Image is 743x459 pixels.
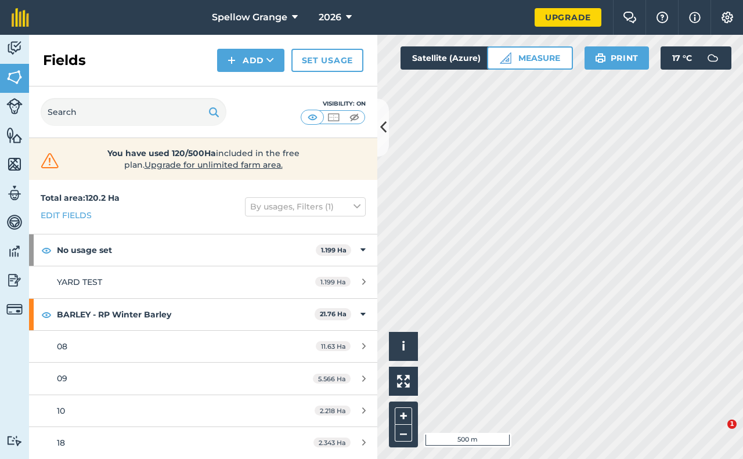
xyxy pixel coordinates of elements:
span: 2026 [319,10,341,24]
img: svg+xml;base64,PHN2ZyB4bWxucz0iaHR0cDovL3d3dy53My5vcmcvMjAwMC9zdmciIHdpZHRoPSI1MCIgaGVpZ2h0PSI0MC... [305,111,320,123]
button: Add [217,49,284,72]
button: By usages, Filters (1) [245,197,366,216]
img: svg+xml;base64,PHN2ZyB4bWxucz0iaHR0cDovL3d3dy53My5vcmcvMjAwMC9zdmciIHdpZHRoPSI1MCIgaGVpZ2h0PSI0MC... [347,111,362,123]
div: BARLEY - RP Winter Barley21.76 Ha [29,299,377,330]
span: included in the free plan . [80,147,327,171]
button: 17 °C [661,46,731,70]
img: svg+xml;base64,PD94bWwgdmVyc2lvbj0iMS4wIiBlbmNvZGluZz0idXRmLTgiPz4KPCEtLSBHZW5lcmF0b3I6IEFkb2JlIE... [6,98,23,114]
input: Search [41,98,226,126]
span: YARD TEST [57,277,102,287]
img: svg+xml;base64,PD94bWwgdmVyc2lvbj0iMS4wIiBlbmNvZGluZz0idXRmLTgiPz4KPCEtLSBHZW5lcmF0b3I6IEFkb2JlIE... [6,435,23,446]
a: Set usage [291,49,363,72]
img: svg+xml;base64,PHN2ZyB4bWxucz0iaHR0cDovL3d3dy53My5vcmcvMjAwMC9zdmciIHdpZHRoPSI1MCIgaGVpZ2h0PSI0MC... [326,111,341,123]
button: i [389,332,418,361]
button: + [395,407,412,425]
span: Upgrade for unlimited farm area. [145,160,283,170]
img: svg+xml;base64,PHN2ZyB4bWxucz0iaHR0cDovL3d3dy53My5vcmcvMjAwMC9zdmciIHdpZHRoPSIxOCIgaGVpZ2h0PSIyNC... [41,308,52,321]
img: svg+xml;base64,PD94bWwgdmVyc2lvbj0iMS4wIiBlbmNvZGluZz0idXRmLTgiPz4KPCEtLSBHZW5lcmF0b3I6IEFkb2JlIE... [6,185,23,202]
img: svg+xml;base64,PD94bWwgdmVyc2lvbj0iMS4wIiBlbmNvZGluZz0idXRmLTgiPz4KPCEtLSBHZW5lcmF0b3I6IEFkb2JlIE... [6,39,23,57]
img: svg+xml;base64,PHN2ZyB4bWxucz0iaHR0cDovL3d3dy53My5vcmcvMjAwMC9zdmciIHdpZHRoPSIxOCIgaGVpZ2h0PSIyNC... [41,243,52,257]
img: svg+xml;base64,PHN2ZyB4bWxucz0iaHR0cDovL3d3dy53My5vcmcvMjAwMC9zdmciIHdpZHRoPSI1NiIgaGVpZ2h0PSI2MC... [6,156,23,173]
button: Print [585,46,650,70]
span: 2.343 Ha [313,438,351,447]
div: No usage set1.199 Ha [29,234,377,266]
button: Satellite (Azure) [401,46,512,70]
a: 095.566 Ha [29,363,377,394]
img: svg+xml;base64,PHN2ZyB4bWxucz0iaHR0cDovL3d3dy53My5vcmcvMjAwMC9zdmciIHdpZHRoPSIxNyIgaGVpZ2h0PSIxNy... [689,10,701,24]
strong: No usage set [57,234,316,266]
span: 1.199 Ha [315,277,351,287]
img: svg+xml;base64,PD94bWwgdmVyc2lvbj0iMS4wIiBlbmNvZGluZz0idXRmLTgiPz4KPCEtLSBHZW5lcmF0b3I6IEFkb2JlIE... [6,214,23,231]
span: 10 [57,406,65,416]
span: 18 [57,438,65,448]
img: svg+xml;base64,PHN2ZyB4bWxucz0iaHR0cDovL3d3dy53My5vcmcvMjAwMC9zdmciIHdpZHRoPSI1NiIgaGVpZ2h0PSI2MC... [6,68,23,86]
strong: Total area : 120.2 Ha [41,193,120,203]
img: svg+xml;base64,PD94bWwgdmVyc2lvbj0iMS4wIiBlbmNvZGluZz0idXRmLTgiPz4KPCEtLSBHZW5lcmF0b3I6IEFkb2JlIE... [6,243,23,260]
img: Two speech bubbles overlapping with the left bubble in the forefront [623,12,637,23]
a: Edit fields [41,209,92,222]
span: 08 [57,341,67,352]
strong: 21.76 Ha [320,310,347,318]
img: fieldmargin Logo [12,8,29,27]
span: i [402,339,405,353]
img: svg+xml;base64,PD94bWwgdmVyc2lvbj0iMS4wIiBlbmNvZGluZz0idXRmLTgiPz4KPCEtLSBHZW5lcmF0b3I6IEFkb2JlIE... [6,301,23,317]
span: 5.566 Ha [313,374,351,384]
strong: You have used 120/500Ha [107,148,216,158]
img: svg+xml;base64,PHN2ZyB4bWxucz0iaHR0cDovL3d3dy53My5vcmcvMjAwMC9zdmciIHdpZHRoPSIxOSIgaGVpZ2h0PSIyNC... [208,105,219,119]
img: svg+xml;base64,PHN2ZyB4bWxucz0iaHR0cDovL3d3dy53My5vcmcvMjAwMC9zdmciIHdpZHRoPSIxNCIgaGVpZ2h0PSIyNC... [228,53,236,67]
img: svg+xml;base64,PD94bWwgdmVyc2lvbj0iMS4wIiBlbmNvZGluZz0idXRmLTgiPz4KPCEtLSBHZW5lcmF0b3I6IEFkb2JlIE... [701,46,724,70]
a: YARD TEST1.199 Ha [29,266,377,298]
span: 17 ° C [672,46,692,70]
span: 1 [727,420,737,429]
div: Visibility: On [301,99,366,109]
span: 09 [57,373,67,384]
img: Four arrows, one pointing top left, one top right, one bottom right and the last bottom left [397,375,410,388]
strong: BARLEY - RP Winter Barley [57,299,315,330]
img: A question mark icon [655,12,669,23]
span: Spellow Grange [212,10,287,24]
img: Ruler icon [500,52,511,64]
span: 11.63 Ha [316,341,351,351]
button: Measure [487,46,573,70]
h2: Fields [43,51,86,70]
img: svg+xml;base64,PHN2ZyB4bWxucz0iaHR0cDovL3d3dy53My5vcmcvMjAwMC9zdmciIHdpZHRoPSIxOSIgaGVpZ2h0PSIyNC... [595,51,606,65]
a: You have used 120/500Haincluded in the free plan.Upgrade for unlimited farm area. [38,147,368,171]
img: svg+xml;base64,PHN2ZyB4bWxucz0iaHR0cDovL3d3dy53My5vcmcvMjAwMC9zdmciIHdpZHRoPSIzMiIgaGVpZ2h0PSIzMC... [38,152,62,169]
strong: 1.199 Ha [321,246,347,254]
a: 0811.63 Ha [29,331,377,362]
a: 182.343 Ha [29,427,377,458]
iframe: Intercom live chat [704,420,731,447]
span: 2.218 Ha [315,406,351,415]
img: A cog icon [720,12,734,23]
img: svg+xml;base64,PD94bWwgdmVyc2lvbj0iMS4wIiBlbmNvZGluZz0idXRmLTgiPz4KPCEtLSBHZW5lcmF0b3I6IEFkb2JlIE... [6,272,23,289]
a: Upgrade [535,8,601,27]
img: svg+xml;base64,PHN2ZyB4bWxucz0iaHR0cDovL3d3dy53My5vcmcvMjAwMC9zdmciIHdpZHRoPSI1NiIgaGVpZ2h0PSI2MC... [6,127,23,144]
a: 102.218 Ha [29,395,377,427]
button: – [395,425,412,442]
